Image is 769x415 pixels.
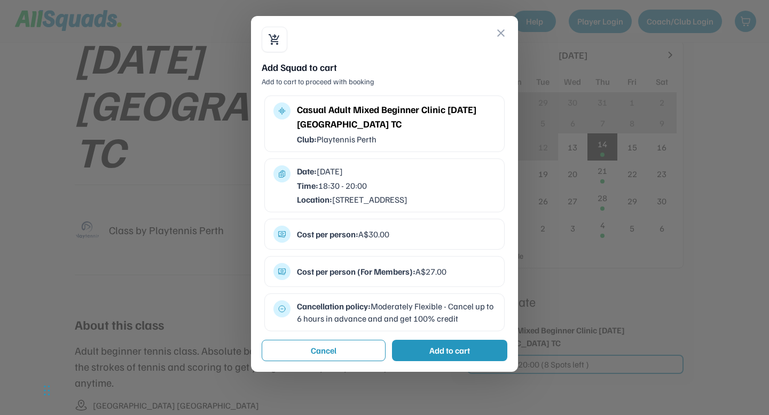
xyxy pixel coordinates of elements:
[297,266,496,277] div: A$27.00
[297,102,496,131] div: Casual Adult Mixed Beginner Clinic [DATE] [GEOGRAPHIC_DATA] TC
[297,228,496,240] div: A$30.00
[278,107,286,115] button: multitrack_audio
[297,165,496,177] div: [DATE]
[297,134,317,145] strong: Club:
[297,180,318,191] strong: Time:
[297,300,496,324] div: Moderately Flexible - Cancel up to 6 hours in advance and and get 100% credit
[297,166,317,177] strong: Date:
[262,340,386,361] button: Cancel
[429,344,470,357] div: Add to cart
[297,301,371,312] strong: Cancellation policy:
[297,194,332,205] strong: Location:
[495,27,507,39] button: close
[297,194,496,205] div: [STREET_ADDRESS]
[297,133,496,145] div: Playtennis Perth
[297,266,415,277] strong: Cost per person (For Members):
[262,61,507,74] div: Add Squad to cart
[297,229,358,240] strong: Cost per person:
[262,76,507,87] div: Add to cart to proceed with booking
[297,180,496,191] div: 18:30 - 20:00
[268,33,281,46] button: shopping_cart_checkout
